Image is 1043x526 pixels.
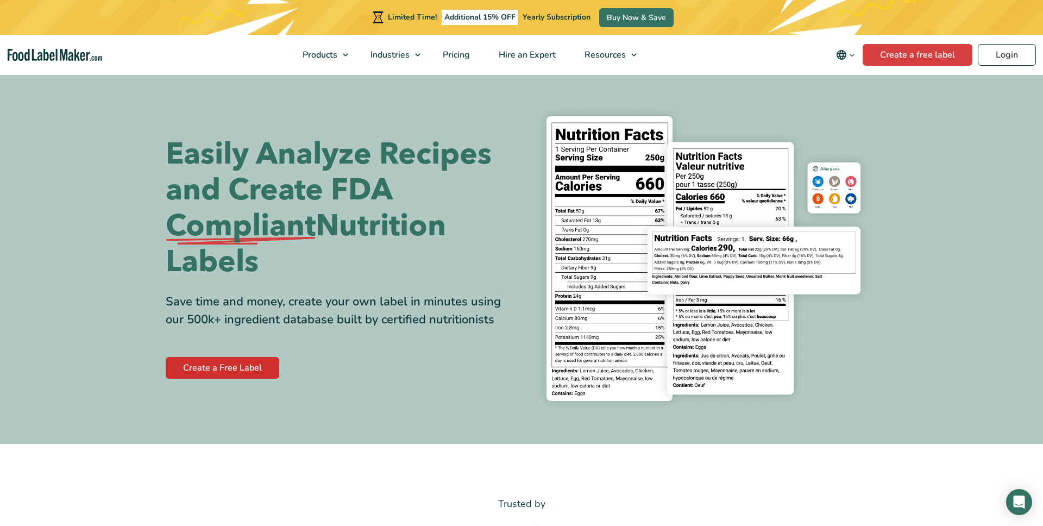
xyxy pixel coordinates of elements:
[388,12,437,22] span: Limited Time!
[978,44,1036,66] a: Login
[299,49,338,61] span: Products
[495,49,557,61] span: Hire an Expert
[166,136,513,280] h1: Easily Analyze Recipes and Create FDA Nutrition Labels
[581,49,627,61] span: Resources
[523,12,590,22] span: Yearly Subscription
[570,35,642,75] a: Resources
[828,44,863,66] button: Change language
[442,10,518,25] span: Additional 15% OFF
[429,35,482,75] a: Pricing
[356,35,426,75] a: Industries
[599,8,674,27] a: Buy Now & Save
[166,357,279,379] a: Create a Free Label
[166,293,513,329] div: Save time and money, create your own label in minutes using our 500k+ ingredient database built b...
[8,49,103,61] a: Food Label Maker homepage
[485,35,568,75] a: Hire an Expert
[166,496,877,512] p: Trusted by
[439,49,471,61] span: Pricing
[367,49,411,61] span: Industries
[288,35,354,75] a: Products
[863,44,972,66] a: Create a free label
[166,208,316,244] span: Compliant
[1006,489,1032,515] div: Open Intercom Messenger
